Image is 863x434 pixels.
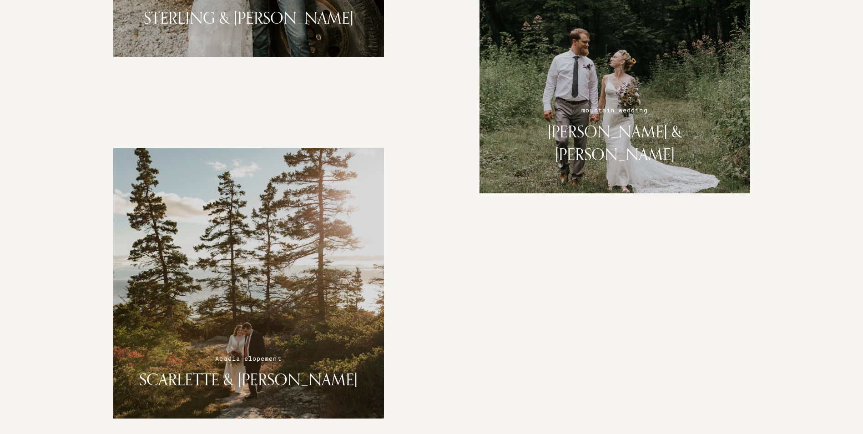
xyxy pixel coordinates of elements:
h2: SCARLETTE & [PERSON_NAME] [131,368,366,391]
h6: Acadia elopement [131,353,366,364]
a: Acadia elopement SCARLETTE & [PERSON_NAME] [113,148,384,419]
h2: [PERSON_NAME] & [PERSON_NAME] [498,120,732,166]
h6: mountain wedding [498,105,732,116]
h2: STERLING & [PERSON_NAME] [131,6,366,29]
